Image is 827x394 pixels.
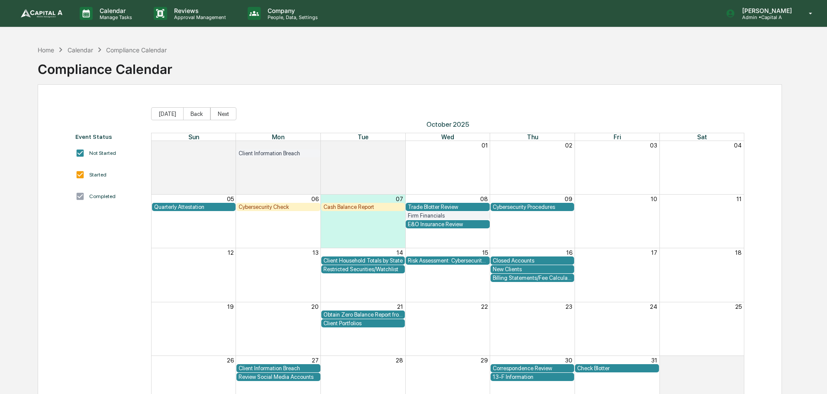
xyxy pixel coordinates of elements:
div: Trade Blotter Review [408,204,488,210]
div: 13-F Information [493,374,572,380]
button: 29 [481,357,488,364]
div: Cybersecurity Procedures [493,204,572,210]
button: [DATE] [151,107,184,120]
button: 30 [396,142,403,149]
div: Billing Statements/Fee Calculations Report [493,275,572,281]
div: Not Started [89,150,116,156]
div: Review Social Media Accounts [239,374,318,380]
button: 15 [482,249,488,256]
button: 09 [565,195,572,202]
div: Compliance Calendar [38,54,172,77]
button: 01 [481,142,488,149]
span: Sun [188,133,199,141]
div: Quarterly Attestation [154,204,234,210]
button: Back [183,107,210,120]
button: 19 [227,303,234,310]
button: 13 [313,249,319,256]
span: Thu [527,133,538,141]
button: 11 [737,195,742,202]
button: 27 [312,357,319,364]
button: 07 [396,195,403,202]
div: Restricted Securities/Watchlist [323,266,403,272]
button: 24 [650,303,657,310]
p: Calendar [93,7,136,14]
button: 18 [735,249,742,256]
button: 30 [565,357,572,364]
button: Next [210,107,236,120]
span: Wed [441,133,454,141]
div: Risk Assessment: Cybersecurity and Technology Vendor Review [408,257,488,264]
p: [PERSON_NAME] [735,7,796,14]
span: Sat [697,133,707,141]
button: 12 [228,249,234,256]
button: 28 [226,142,234,149]
span: Mon [272,133,284,141]
button: 01 [735,357,742,364]
p: Company [261,7,322,14]
p: Approval Management [167,14,230,20]
div: New Clients [493,266,572,272]
button: 04 [734,142,742,149]
div: Firm Financials [408,212,488,219]
iframe: Open customer support [799,365,823,389]
div: Completed [89,193,116,199]
button: 02 [565,142,572,149]
button: 28 [396,357,403,364]
button: 10 [651,195,657,202]
button: 08 [480,195,488,202]
p: Reviews [167,7,230,14]
button: 25 [735,303,742,310]
p: Admin • Capital A [735,14,796,20]
div: Client Portfolios [323,320,403,327]
div: E&O Insurance Review [408,221,488,227]
div: Cybersecurity Check [239,204,318,210]
div: Event Status [75,133,142,140]
div: Client Information Breach [239,150,318,157]
div: Started [89,172,107,178]
div: Cash Balance Report [323,204,403,210]
button: 23 [565,303,572,310]
span: October 2025 [151,120,745,128]
button: 20 [311,303,319,310]
button: 03 [650,142,657,149]
p: Manage Tasks [93,14,136,20]
div: Client Information Breach [239,365,318,372]
div: Closed Accounts [493,257,572,264]
button: 31 [651,357,657,364]
span: Fri [614,133,621,141]
button: 29 [311,142,319,149]
p: People, Data, Settings [261,14,322,20]
button: 16 [566,249,572,256]
span: Tue [358,133,368,141]
div: Home [38,46,54,54]
button: 17 [651,249,657,256]
button: 06 [311,195,319,202]
div: Correspondence Review [493,365,572,372]
button: 26 [227,357,234,364]
div: Obtain Zero Balance Report from Custodian [323,311,403,318]
button: 05 [227,195,234,202]
button: 21 [397,303,403,310]
button: 14 [397,249,403,256]
img: logo [21,9,62,18]
div: Client Household Totals by State [323,257,403,264]
div: Check Blotter [577,365,657,372]
div: Calendar [68,46,93,54]
div: Compliance Calendar [106,46,167,54]
button: 22 [481,303,488,310]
